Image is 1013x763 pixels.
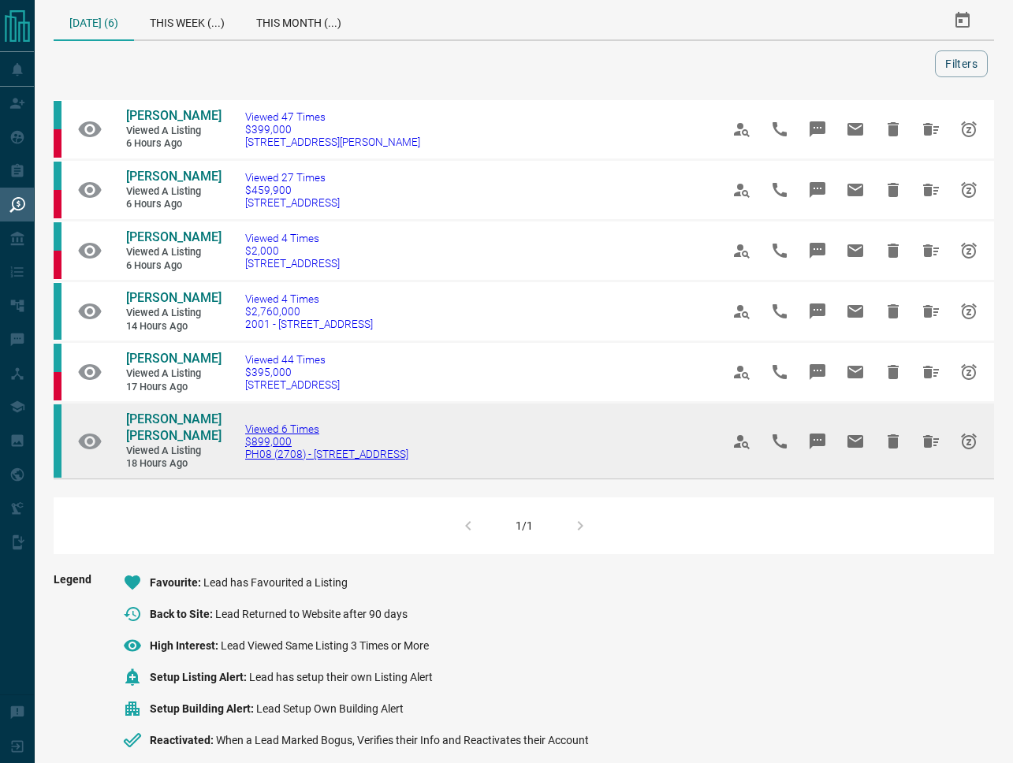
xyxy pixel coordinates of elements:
span: $2,760,000 [245,305,373,318]
a: Viewed 4 Times$2,000[STREET_ADDRESS] [245,232,340,270]
button: Select Date Range [944,2,981,39]
span: High Interest [150,639,221,652]
a: Viewed 27 Times$459,900[STREET_ADDRESS] [245,171,340,209]
a: [PERSON_NAME] [PERSON_NAME] [126,411,221,445]
span: View Profile [723,292,761,330]
span: Viewed 27 Times [245,171,340,184]
span: [STREET_ADDRESS] [245,257,340,270]
span: Snooze [950,292,988,330]
span: Hide [874,232,912,270]
span: Call [761,353,799,391]
span: Lead Returned to Website after 90 days [215,608,408,620]
span: [STREET_ADDRESS][PERSON_NAME] [245,136,420,148]
span: Hide All from Jesse Wa [912,110,950,148]
span: Call [761,232,799,270]
span: Snooze [950,110,988,148]
span: Viewed a Listing [126,445,221,458]
a: [PERSON_NAME] [126,169,221,185]
span: 6 hours ago [126,137,221,151]
a: [PERSON_NAME] [126,108,221,125]
button: Filters [935,50,988,77]
a: [PERSON_NAME] [126,229,221,246]
span: 2001 - [STREET_ADDRESS] [245,318,373,330]
span: Hide All from Joseph Lee [912,292,950,330]
span: Hide All from Jesse Wa [912,171,950,209]
span: Message [799,353,836,391]
span: View Profile [723,353,761,391]
a: [PERSON_NAME] [126,351,221,367]
span: Viewed 6 Times [245,422,408,435]
span: View Profile [723,422,761,460]
div: condos.ca [54,162,61,190]
span: Viewed 4 Times [245,232,340,244]
span: $2,000 [245,244,340,257]
div: condos.ca [54,222,61,251]
a: Viewed 6 Times$899,000PH08 (2708) - [STREET_ADDRESS] [245,422,408,460]
span: Lead has Favourited a Listing [203,576,348,589]
span: Email [836,353,874,391]
span: Email [836,232,874,270]
span: Lead Setup Own Building Alert [256,702,404,715]
span: Hide [874,422,912,460]
span: Snooze [950,422,988,460]
span: [PERSON_NAME] [126,108,222,123]
span: Call [761,292,799,330]
span: Message [799,232,836,270]
span: Viewed a Listing [126,367,221,381]
span: Hide [874,292,912,330]
span: Viewed 4 Times [245,292,373,305]
span: View Profile [723,171,761,209]
span: Lead Viewed Same Listing 3 Times or More [221,639,429,652]
span: View Profile [723,232,761,270]
span: Email [836,171,874,209]
a: Viewed 47 Times$399,000[STREET_ADDRESS][PERSON_NAME] [245,110,420,148]
span: 18 hours ago [126,457,221,471]
span: [STREET_ADDRESS] [245,378,340,391]
span: Lead has setup their own Listing Alert [249,671,433,683]
span: [PERSON_NAME] [PERSON_NAME] [126,411,222,443]
span: $399,000 [245,123,420,136]
span: Viewed 44 Times [245,353,340,366]
div: property.ca [54,190,61,218]
span: Setup Building Alert [150,702,256,715]
span: 6 hours ago [126,198,221,211]
span: Snooze [950,232,988,270]
div: property.ca [54,129,61,158]
span: Hide All from Jesse Wa [912,353,950,391]
span: Viewed a Listing [126,307,221,320]
span: Call [761,110,799,148]
span: Call [761,422,799,460]
span: Hide All from Ananda Da Rocha Pires [912,422,950,460]
span: View Profile [723,110,761,148]
span: Message [799,110,836,148]
div: This Week (...) [134,2,240,39]
span: Email [836,292,874,330]
div: condos.ca [54,344,61,372]
span: Hide [874,171,912,209]
span: Email [836,422,874,460]
span: [PERSON_NAME] [126,351,222,366]
span: 14 hours ago [126,320,221,333]
a: Viewed 4 Times$2,760,0002001 - [STREET_ADDRESS] [245,292,373,330]
span: 17 hours ago [126,381,221,394]
span: [PERSON_NAME] [126,169,222,184]
span: Viewed a Listing [126,125,221,138]
span: Call [761,171,799,209]
span: Back to Site [150,608,215,620]
div: [DATE] (6) [54,2,134,41]
div: condos.ca [54,101,61,129]
span: Viewed 47 Times [245,110,420,123]
div: condos.ca [54,404,61,478]
span: Viewed a Listing [126,185,221,199]
span: Message [799,292,836,330]
span: When a Lead Marked Bogus, Verifies their Info and Reactivates their Account [216,734,589,746]
span: Hide All from Jesse Wa [912,232,950,270]
span: Message [799,422,836,460]
div: 1/1 [516,519,533,532]
span: [PERSON_NAME] [126,290,222,305]
span: Reactivated [150,734,216,746]
div: This Month (...) [240,2,357,39]
span: 6 hours ago [126,259,221,273]
span: [PERSON_NAME] [126,229,222,244]
div: condos.ca [54,283,61,340]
